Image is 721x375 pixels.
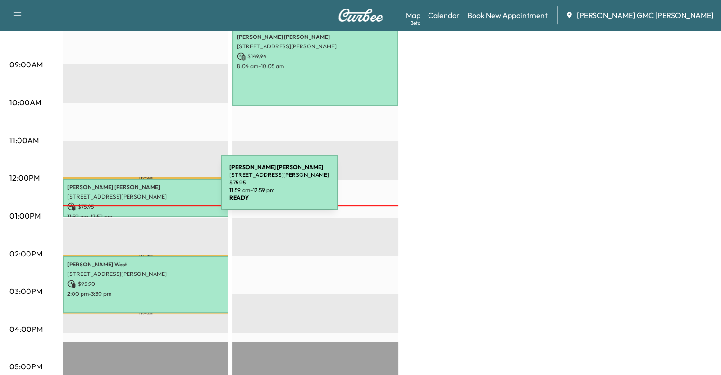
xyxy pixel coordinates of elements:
[237,63,393,70] p: 8:04 am - 10:05 am
[577,9,713,21] span: [PERSON_NAME] GMC [PERSON_NAME]
[9,172,40,183] p: 12:00PM
[411,19,420,27] div: Beta
[9,361,42,372] p: 05:00PM
[467,9,548,21] a: Book New Appointment
[9,97,41,108] p: 10:00AM
[9,59,43,70] p: 09:00AM
[237,43,393,50] p: [STREET_ADDRESS][PERSON_NAME]
[67,280,224,288] p: $ 95.90
[67,261,224,268] p: [PERSON_NAME] West
[9,135,39,146] p: 11:00AM
[67,270,224,278] p: [STREET_ADDRESS][PERSON_NAME]
[9,248,42,259] p: 02:00PM
[237,52,393,61] p: $ 149.94
[63,177,228,179] p: Travel
[67,290,224,298] p: 2:00 pm - 3:30 pm
[237,33,393,41] p: [PERSON_NAME] [PERSON_NAME]
[63,255,228,256] p: Travel
[67,213,224,220] p: 11:59 am - 12:59 pm
[9,285,42,297] p: 03:00PM
[67,183,224,191] p: [PERSON_NAME] [PERSON_NAME]
[338,9,383,22] img: Curbee Logo
[63,313,228,315] p: Travel
[9,323,43,335] p: 04:00PM
[67,202,224,211] p: $ 75.95
[428,9,460,21] a: Calendar
[67,193,224,201] p: [STREET_ADDRESS][PERSON_NAME]
[406,9,420,21] a: MapBeta
[9,210,41,221] p: 01:00PM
